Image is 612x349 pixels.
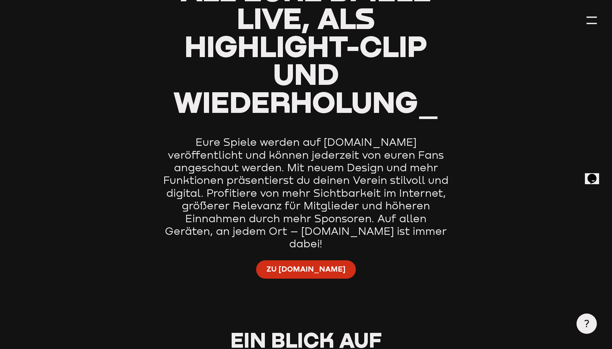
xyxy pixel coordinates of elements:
a: Zu [DOMAIN_NAME] [256,260,356,279]
iframe: chat widget [585,165,606,184]
span: Zu [DOMAIN_NAME] [266,264,346,274]
p: Eure Spiele werden auf [DOMAIN_NAME] veröffentlicht und können jederzeit von euren Fans angeschau... [163,136,449,250]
